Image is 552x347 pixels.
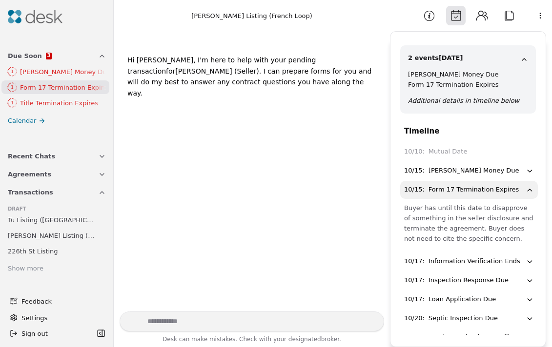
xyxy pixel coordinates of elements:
[429,185,519,195] div: Form 17 Termination Expires
[404,166,425,176] div: 10/15 :
[8,151,55,161] span: Recent Chats
[400,328,538,347] button: 10/23:Septic Termination Deadline
[127,67,371,97] div: . I can prepare forms for you and will do my best to answer any contract questions you have along...
[21,296,100,307] span: Feedback
[404,332,425,343] div: 10/23 :
[408,96,528,106] div: Additional details in timeline below
[127,56,316,75] div: Hi [PERSON_NAME], I'm here to help with your pending transaction
[8,205,106,213] div: Draft
[400,309,538,328] button: 10/20:Septic Inspection Due
[2,165,112,183] button: Agreements
[8,187,53,197] span: Transactions
[1,96,109,110] a: 1Title Termination Expires
[8,215,96,225] span: Tu Listing ([GEOGRAPHIC_DATA])
[8,264,43,274] div: Show more
[429,256,520,267] div: Information Verification Ends
[8,246,58,256] span: 226th St Listing
[8,51,42,61] span: Due Soon
[400,252,538,270] button: 10/17:Information Verification Ends
[20,98,105,108] div: Title Termination Expires
[11,84,14,91] div: 1
[400,271,538,289] button: 10/17:Inspection Response Due
[404,256,425,267] div: 10/17 :
[2,147,112,165] button: Recent Chats
[11,68,14,76] div: 1
[8,10,62,23] img: Desk
[8,169,51,179] span: Agreements
[2,47,112,65] button: Due Soon3
[408,79,528,90] div: Form 17 Termination Expires
[6,310,108,326] button: Settings
[400,290,538,308] button: 10/17:Loan Application Due
[429,147,468,157] div: Mutual Date
[404,275,425,286] div: 10/17 :
[429,275,509,286] div: Inspection Response Due
[404,147,425,157] div: 10/10 :
[120,334,384,347] div: Desk can make mistakes. Check with your broker.
[404,294,425,305] div: 10/17 :
[8,231,96,241] span: [PERSON_NAME] Listing ([GEOGRAPHIC_DATA])
[408,53,463,66] h3: 2 events [DATE]
[191,11,312,21] div: [PERSON_NAME] Listing (French Loop)
[8,116,36,126] span: Calendar
[408,69,528,79] div: [PERSON_NAME] Money Due
[1,80,109,94] a: 1Form 17 Termination Expires
[400,181,538,199] button: 10/15:Form 17 Termination Expires
[11,99,14,107] div: 1
[20,82,105,93] div: Form 17 Termination Expires
[6,326,94,341] button: Sign out
[429,166,519,176] div: [PERSON_NAME] Money Due
[429,313,498,324] div: Septic Inspection Due
[408,53,528,69] button: 2 events[DATE]
[21,313,47,323] span: Settings
[127,55,376,98] div: [PERSON_NAME] (Seller)
[429,294,496,305] div: Loan Application Due
[404,185,425,195] div: 10/15 :
[47,53,50,58] span: 3
[400,162,538,180] button: 10/15:[PERSON_NAME] Money Due
[404,313,425,324] div: 10/20 :
[390,125,546,137] div: Timeline
[429,332,518,343] div: Septic Termination Deadline
[2,183,112,201] button: Transactions
[21,328,48,339] span: Sign out
[288,336,321,343] span: designated
[400,143,538,161] button: 10/10:Mutual Date
[120,311,384,331] textarea: Write your prompt here
[20,67,105,77] div: [PERSON_NAME] Money Due
[1,65,109,78] a: 1[PERSON_NAME] Money Due
[166,67,175,75] div: for
[2,114,112,128] a: Calendar
[4,292,106,310] button: Feedback
[404,203,534,244] div: Buyer has until this date to disapprove of something in the seller disclosure and terminate the a...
